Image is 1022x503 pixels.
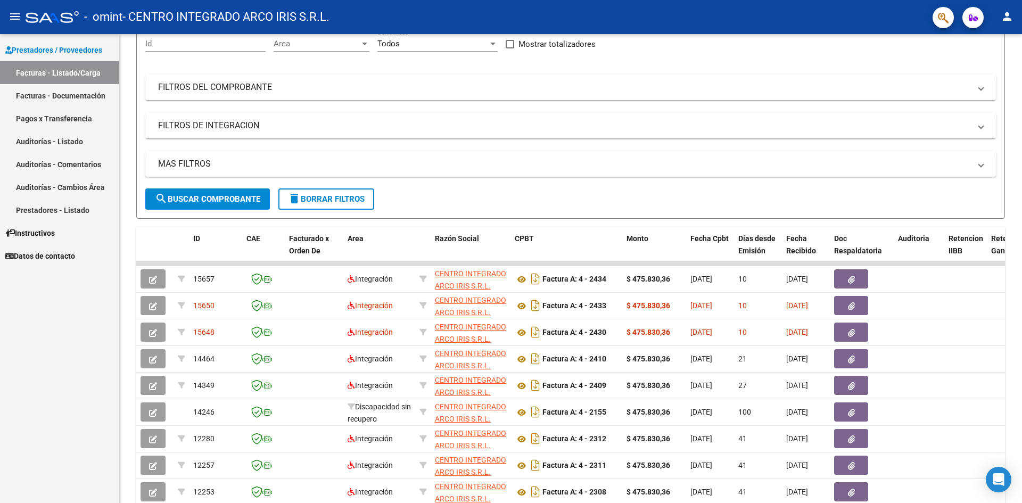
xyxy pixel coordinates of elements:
[348,301,393,310] span: Integración
[193,301,215,310] span: 15650
[627,434,670,443] strong: $ 475.830,36
[158,158,970,170] mat-panel-title: MAS FILTROS
[542,461,606,470] strong: Factura A: 4 - 2311
[542,275,606,284] strong: Factura A: 4 - 2434
[348,354,393,363] span: Integración
[193,461,215,469] span: 12257
[435,349,506,370] span: CENTRO INTEGRADO ARCO IRIS S.R.L.
[786,234,816,255] span: Fecha Recibido
[627,354,670,363] strong: $ 475.830,36
[5,227,55,239] span: Instructivos
[786,408,808,416] span: [DATE]
[529,430,542,447] i: Descargar documento
[734,227,782,274] datatable-header-cell: Días desde Emisión
[542,355,606,364] strong: Factura A: 4 - 2410
[189,227,242,274] datatable-header-cell: ID
[529,297,542,314] i: Descargar documento
[122,5,329,29] span: - CENTRO INTEGRADO ARCO IRIS S.R.L.
[529,324,542,341] i: Descargar documento
[193,354,215,363] span: 14464
[435,401,506,423] div: 30712404007
[435,234,479,243] span: Razón Social
[627,328,670,336] strong: $ 475.830,36
[738,275,747,283] span: 10
[738,461,747,469] span: 41
[5,250,75,262] span: Datos de contacto
[529,483,542,500] i: Descargar documento
[690,328,712,336] span: [DATE]
[529,270,542,287] i: Descargar documento
[898,234,929,243] span: Auditoria
[542,328,606,337] strong: Factura A: 4 - 2430
[529,457,542,474] i: Descargar documento
[145,188,270,210] button: Buscar Comprobante
[246,234,260,243] span: CAE
[518,38,596,51] span: Mostrar totalizadores
[435,481,506,503] div: 30712404007
[155,192,168,205] mat-icon: search
[193,275,215,283] span: 15657
[435,348,506,370] div: 30712404007
[84,5,122,29] span: - omint
[786,301,808,310] span: [DATE]
[1001,10,1013,23] mat-icon: person
[278,188,374,210] button: Borrar Filtros
[435,456,506,476] span: CENTRO INTEGRADO ARCO IRIS S.R.L.
[285,227,343,274] datatable-header-cell: Facturado x Orden De
[690,275,712,283] span: [DATE]
[348,234,364,243] span: Area
[515,234,534,243] span: CPBT
[377,39,400,48] span: Todos
[690,234,729,243] span: Fecha Cpbt
[738,488,747,496] span: 41
[193,234,200,243] span: ID
[690,381,712,390] span: [DATE]
[542,488,606,497] strong: Factura A: 4 - 2308
[193,488,215,496] span: 12253
[690,354,712,363] span: [DATE]
[348,328,393,336] span: Integración
[786,328,808,336] span: [DATE]
[627,381,670,390] strong: $ 475.830,36
[145,151,996,177] mat-expansion-panel-header: MAS FILTROS
[690,461,712,469] span: [DATE]
[145,75,996,100] mat-expansion-panel-header: FILTROS DEL COMPROBANTE
[529,377,542,394] i: Descargar documento
[435,268,506,290] div: 30712404007
[786,354,808,363] span: [DATE]
[944,227,987,274] datatable-header-cell: Retencion IIBB
[786,488,808,496] span: [DATE]
[242,227,285,274] datatable-header-cell: CAE
[542,408,606,417] strong: Factura A: 4 - 2155
[690,434,712,443] span: [DATE]
[622,227,686,274] datatable-header-cell: Monto
[738,234,776,255] span: Días desde Emisión
[627,234,648,243] span: Monto
[690,488,712,496] span: [DATE]
[690,408,712,416] span: [DATE]
[348,275,393,283] span: Integración
[158,81,970,93] mat-panel-title: FILTROS DEL COMPROBANTE
[193,381,215,390] span: 14349
[435,296,506,317] span: CENTRO INTEGRADO ARCO IRIS S.R.L.
[435,454,506,476] div: 30712404007
[542,302,606,310] strong: Factura A: 4 - 2433
[738,381,747,390] span: 27
[348,402,411,423] span: Discapacidad sin recupero
[738,354,747,363] span: 21
[627,461,670,469] strong: $ 475.830,36
[627,408,670,416] strong: $ 475.830,36
[348,461,393,469] span: Integración
[435,323,506,343] span: CENTRO INTEGRADO ARCO IRIS S.R.L.
[627,488,670,496] strong: $ 475.830,36
[274,39,360,48] span: Area
[786,461,808,469] span: [DATE]
[542,382,606,390] strong: Factura A: 4 - 2409
[435,429,506,450] span: CENTRO INTEGRADO ARCO IRIS S.R.L.
[830,227,894,274] datatable-header-cell: Doc Respaldatoria
[158,120,970,131] mat-panel-title: FILTROS DE INTEGRACION
[431,227,510,274] datatable-header-cell: Razón Social
[786,381,808,390] span: [DATE]
[510,227,622,274] datatable-header-cell: CPBT
[529,403,542,420] i: Descargar documento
